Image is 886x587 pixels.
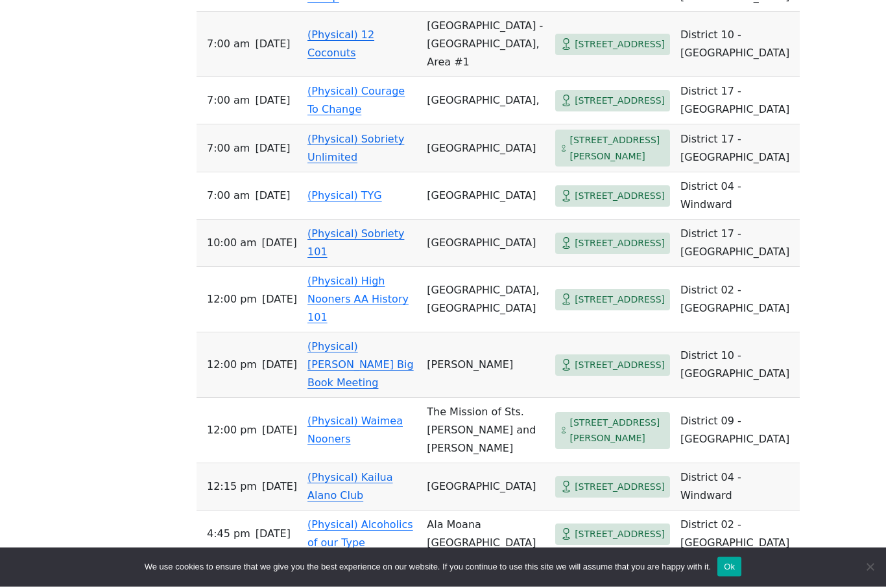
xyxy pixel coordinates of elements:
span: [DATE] [262,356,297,374]
td: District 17 - [GEOGRAPHIC_DATA] [675,125,800,173]
td: District 04 - Windward [675,173,800,220]
span: 10:00 AM [207,235,257,253]
span: [STREET_ADDRESS] [575,479,665,496]
td: District 17 - [GEOGRAPHIC_DATA] [675,220,800,268]
td: [GEOGRAPHIC_DATA] [422,173,550,220]
span: [DATE] [262,235,297,253]
span: [STREET_ADDRESS] [575,292,665,308]
td: District 10 - [GEOGRAPHIC_DATA] [675,12,800,78]
td: District 17 - [GEOGRAPHIC_DATA] [675,78,800,125]
span: [DATE] [262,422,297,440]
a: (Physical) Waimea Nooners [307,415,403,446]
td: [GEOGRAPHIC_DATA], [422,78,550,125]
span: [DATE] [262,291,297,309]
a: (Physical) Sobriety 101 [307,228,404,259]
span: [STREET_ADDRESS] [575,93,665,109]
a: (Physical) Kailua Alano Club [307,472,393,502]
span: 7:00 AM [207,92,250,110]
a: (Physical) TYG [307,190,382,202]
td: [GEOGRAPHIC_DATA] - [GEOGRAPHIC_DATA], Area #1 [422,12,550,78]
span: 7:00 AM [207,36,250,54]
td: District 02 - [GEOGRAPHIC_DATA] [675,268,800,333]
a: (Physical) Courage To Change [307,86,405,116]
span: [DATE] [255,92,290,110]
td: [GEOGRAPHIC_DATA] [422,220,550,268]
span: [DATE] [256,525,291,544]
a: (Physical) [PERSON_NAME] Big Book Meeting [307,341,414,389]
span: No [863,560,876,573]
span: [DATE] [262,478,297,496]
td: District 10 - [GEOGRAPHIC_DATA] [675,333,800,398]
span: [DATE] [255,36,290,54]
td: District 04 - Windward [675,464,800,511]
span: [STREET_ADDRESS] [575,37,665,53]
td: [GEOGRAPHIC_DATA], [GEOGRAPHIC_DATA] [422,268,550,333]
span: 12:00 PM [207,422,257,440]
span: 7:00 AM [207,140,250,158]
td: District 09 - [GEOGRAPHIC_DATA] [675,398,800,464]
a: (Physical) High Nooners AA History 101 [307,275,409,324]
span: 12:00 PM [207,356,257,374]
button: Ok [717,557,741,577]
span: 7:00 AM [207,187,250,205]
a: (Physical) Sobriety Unlimited [307,133,404,164]
td: [PERSON_NAME] [422,333,550,398]
a: (Physical) Alcoholics of our Type [307,519,413,549]
span: [DATE] [255,140,290,158]
span: [DATE] [255,187,290,205]
td: District 02 - [GEOGRAPHIC_DATA] [675,511,800,558]
span: 12:15 PM [207,478,257,496]
td: [GEOGRAPHIC_DATA] [422,125,550,173]
span: [STREET_ADDRESS] [575,527,665,543]
td: The Mission of Sts. [PERSON_NAME] and [PERSON_NAME] [422,398,550,464]
span: We use cookies to ensure that we give you the best experience on our website. If you continue to ... [145,560,711,573]
td: [GEOGRAPHIC_DATA] [422,464,550,511]
span: [STREET_ADDRESS] [575,236,665,252]
span: [STREET_ADDRESS][PERSON_NAME] [569,133,665,165]
span: 4:45 PM [207,525,250,544]
span: [STREET_ADDRESS][PERSON_NAME] [569,415,665,447]
td: Ala Moana [GEOGRAPHIC_DATA] [422,511,550,558]
span: 12:00 PM [207,291,257,309]
span: [STREET_ADDRESS] [575,189,665,205]
a: (Physical) 12 Coconuts [307,29,374,60]
span: [STREET_ADDRESS] [575,358,665,374]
